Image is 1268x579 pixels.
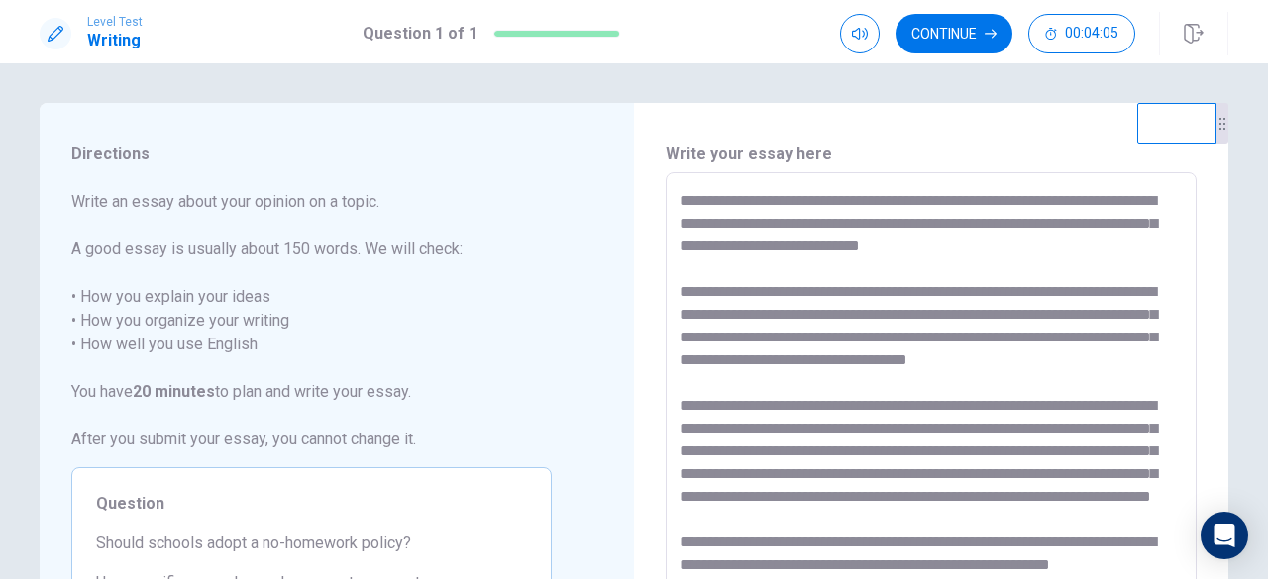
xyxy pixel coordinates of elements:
[133,382,215,401] strong: 20 minutes
[71,143,552,166] span: Directions
[87,15,143,29] span: Level Test
[1065,26,1118,42] span: 00:04:05
[363,22,477,46] h1: Question 1 of 1
[1201,512,1248,559] div: Open Intercom Messenger
[96,531,527,555] span: Should schools adopt a no-homework policy?
[87,29,143,52] h1: Writing
[71,190,552,451] span: Write an essay about your opinion on a topic. A good essay is usually about 150 words. We will ch...
[1028,14,1135,53] button: 00:04:05
[96,492,527,516] span: Question
[896,14,1012,53] button: Continue
[666,143,1197,166] h6: Write your essay here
